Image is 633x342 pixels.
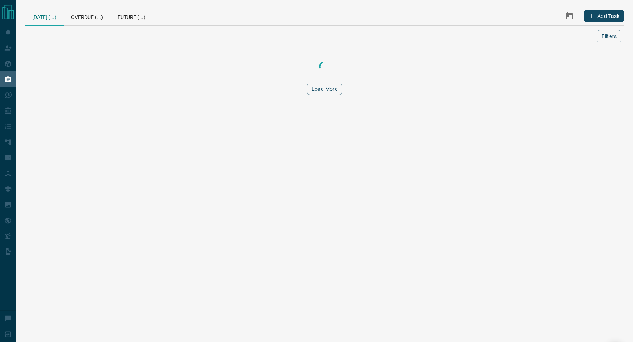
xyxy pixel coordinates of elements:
div: [DATE] (...) [25,7,64,26]
button: Add Task [584,10,624,22]
button: Filters [597,30,621,42]
div: Overdue (...) [64,7,110,25]
div: Future (...) [110,7,153,25]
div: Loading [288,59,361,74]
button: Select Date Range [560,7,578,25]
button: Load More [307,83,343,95]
